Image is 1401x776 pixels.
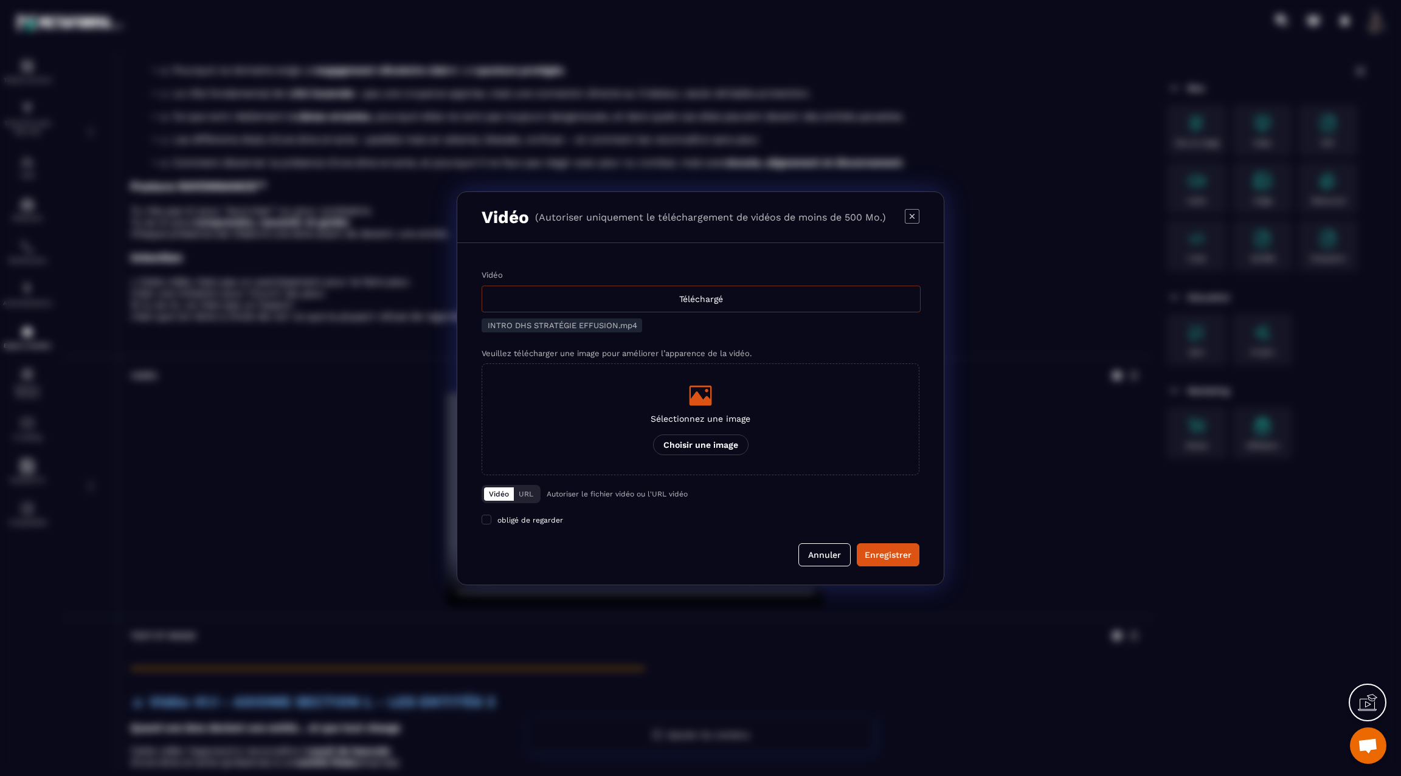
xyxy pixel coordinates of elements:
span: INTRO DHS STRATÉGIE EFFUSION.mp4 [488,321,637,330]
button: Enregistrer [857,543,919,566]
div: Ouvrir le chat [1350,727,1386,764]
p: Choisir une image [653,434,749,455]
label: Veuillez télécharger une image pour améliorer l’apparence de la vidéo. [482,349,752,358]
div: Téléchargé [482,286,921,312]
p: Autoriser le fichier vidéo ou l'URL vidéo [547,490,688,498]
div: Enregistrer [865,549,912,561]
p: (Autoriser uniquement le téléchargement de vidéos de moins de 500 Mo.) [535,211,886,223]
p: Sélectionnez une image [651,414,750,424]
label: Vidéo [482,270,503,280]
span: obligé de regarder [497,516,563,524]
button: Annuler [798,543,851,566]
button: Vidéo [484,487,514,501]
h3: Vidéo [482,207,529,227]
button: URL [514,487,538,501]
